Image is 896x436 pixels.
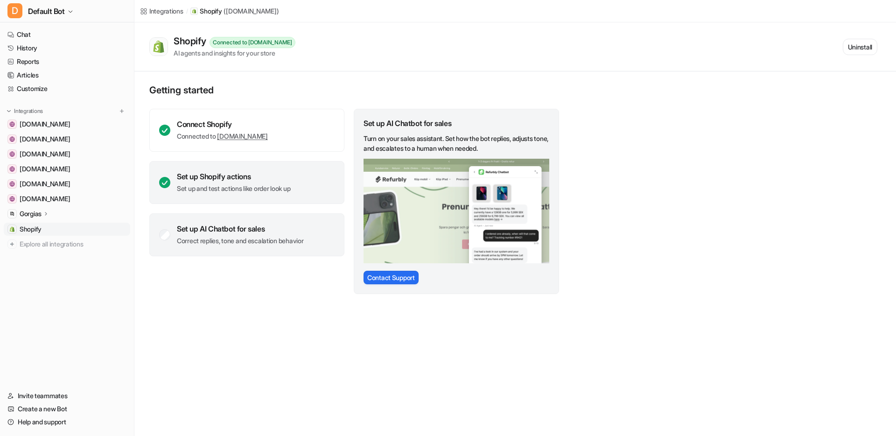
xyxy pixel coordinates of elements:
div: Set up AI Chatbot for sales [364,119,549,128]
a: Reports [4,55,130,68]
p: Gorgias [20,209,42,218]
img: Shopify [152,40,165,53]
p: Set up and test actions like order look up [177,184,290,193]
a: Help and support [4,415,130,429]
p: Integrations [14,107,43,115]
img: Gorgias [9,211,15,217]
span: D [7,3,22,18]
span: [DOMAIN_NAME] [20,164,70,174]
span: Shopify [20,225,42,234]
a: xtrafuel.it[DOMAIN_NAME] [4,162,130,176]
a: History [4,42,130,55]
p: Shopify [200,7,222,16]
p: Turn on your sales assistant. Set how the bot replies, adjusts tone, and escalates to a human whe... [364,134,549,153]
span: [DOMAIN_NAME] [20,194,70,204]
span: [DOMAIN_NAME] [20,179,70,189]
div: Shopify [174,35,210,47]
img: xtrafuel.fr [9,181,15,187]
p: Getting started [149,84,560,96]
img: expand menu [6,108,12,114]
a: xtrafuel.fr[DOMAIN_NAME] [4,177,130,190]
div: AI agents and insights for your store [174,48,295,58]
span: [DOMAIN_NAME] [20,149,70,159]
a: Shopify iconShopify([DOMAIN_NAME]) [190,7,279,16]
div: Set up AI Chatbot for sales [177,224,303,233]
img: xtrafuel.it [9,166,15,172]
img: xtrafuel.nl [9,196,15,202]
a: xtrafuel.nl[DOMAIN_NAME] [4,192,130,205]
img: zendesk email draft [364,159,549,263]
a: Integrations [140,6,183,16]
img: Shopify [9,226,15,232]
p: ( [DOMAIN_NAME] ) [224,7,279,16]
span: [DOMAIN_NAME] [20,120,70,129]
a: xtrafuel.eu[DOMAIN_NAME] [4,133,130,146]
div: Connect Shopify [177,120,268,129]
a: Invite teammates [4,389,130,402]
button: Integrations [4,106,46,116]
a: ShopifyShopify [4,223,130,236]
a: Customize [4,82,130,95]
img: xtrafuel.es [9,151,15,157]
img: explore all integrations [7,239,17,249]
img: Shopify icon [192,9,196,14]
a: Chat [4,28,130,41]
div: Set up Shopify actions [177,172,290,181]
span: [DOMAIN_NAME] [20,134,70,144]
span: Default Bot [28,5,65,18]
a: [DOMAIN_NAME] [217,132,267,140]
a: Explore all integrations [4,238,130,251]
img: menu_add.svg [119,108,125,114]
a: xtrafuel.de[DOMAIN_NAME] [4,118,130,131]
span: / [186,7,188,15]
span: Explore all integrations [20,237,126,252]
button: Contact Support [364,271,419,284]
a: Create a new Bot [4,402,130,415]
a: Articles [4,69,130,82]
p: Connected to [177,132,268,141]
p: Correct replies, tone and escalation behavior [177,236,303,246]
a: xtrafuel.es[DOMAIN_NAME] [4,148,130,161]
img: xtrafuel.eu [9,136,15,142]
div: Connected to [DOMAIN_NAME] [210,37,295,48]
img: xtrafuel.de [9,121,15,127]
button: Uninstall [843,39,877,55]
div: Integrations [149,6,183,16]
